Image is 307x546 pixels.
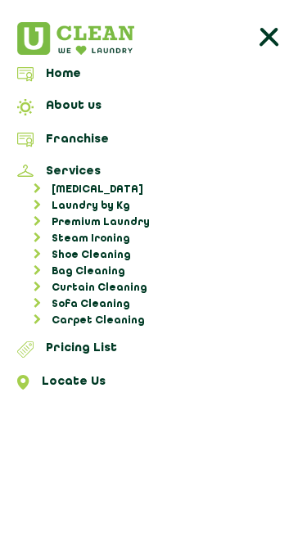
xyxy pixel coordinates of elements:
img: UClean Laundry and Dry Cleaning [6,22,134,55]
a: Bag Cleaning [22,264,301,280]
a: Pricing List [6,341,301,363]
a: About us [6,99,301,120]
a: Sofa Cleaning [22,296,301,313]
a: Premium Laundry [22,214,301,231]
a: Services [6,165,301,182]
a: Home [6,67,301,87]
a: Laundry by Kg [22,198,301,214]
a: Franchise [6,133,301,152]
a: Curtain Cleaning [22,280,301,296]
a: Shoe Cleaning [22,247,301,264]
a: Steam Ironing [22,231,301,247]
a: Locate Us [6,375,301,395]
a: [MEDICAL_DATA] [22,182,301,198]
a: Carpet Cleaning [22,313,301,329]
